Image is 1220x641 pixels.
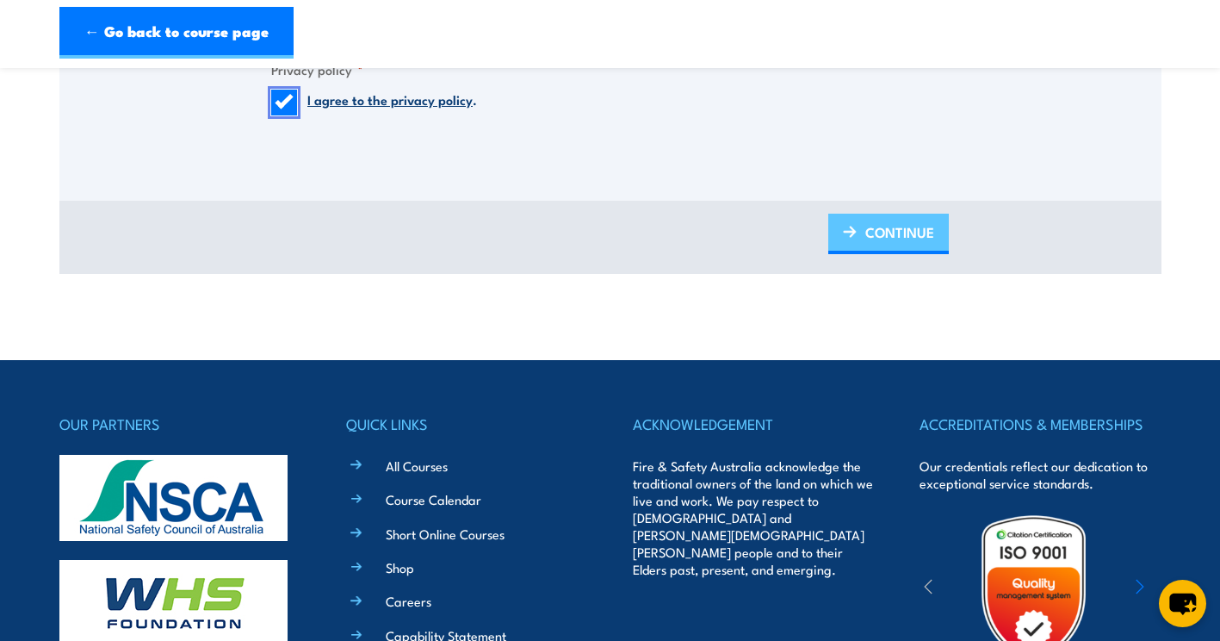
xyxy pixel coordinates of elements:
p: Fire & Safety Australia acknowledge the traditional owners of the land on which we live and work.... [633,457,874,578]
h4: ACCREDITATIONS & MEMBERSHIPS [920,412,1161,436]
img: nsca-logo-footer [59,455,288,541]
a: ← Go back to course page [59,7,294,59]
a: Short Online Courses [386,525,505,543]
a: All Courses [386,457,448,475]
legend: Privacy policy [271,59,363,79]
a: Careers [386,592,431,610]
h4: ACKNOWLEDGEMENT [633,412,874,436]
a: Shop [386,558,414,576]
span: CONTINUE [865,209,934,255]
h4: OUR PARTNERS [59,412,300,436]
h4: QUICK LINKS [346,412,587,436]
label: . [307,90,477,115]
a: Course Calendar [386,490,481,508]
a: CONTINUE [828,214,949,254]
button: chat-button [1159,580,1206,627]
p: Our credentials reflect our dedication to exceptional service standards. [920,457,1161,492]
a: I agree to the privacy policy [307,90,473,109]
